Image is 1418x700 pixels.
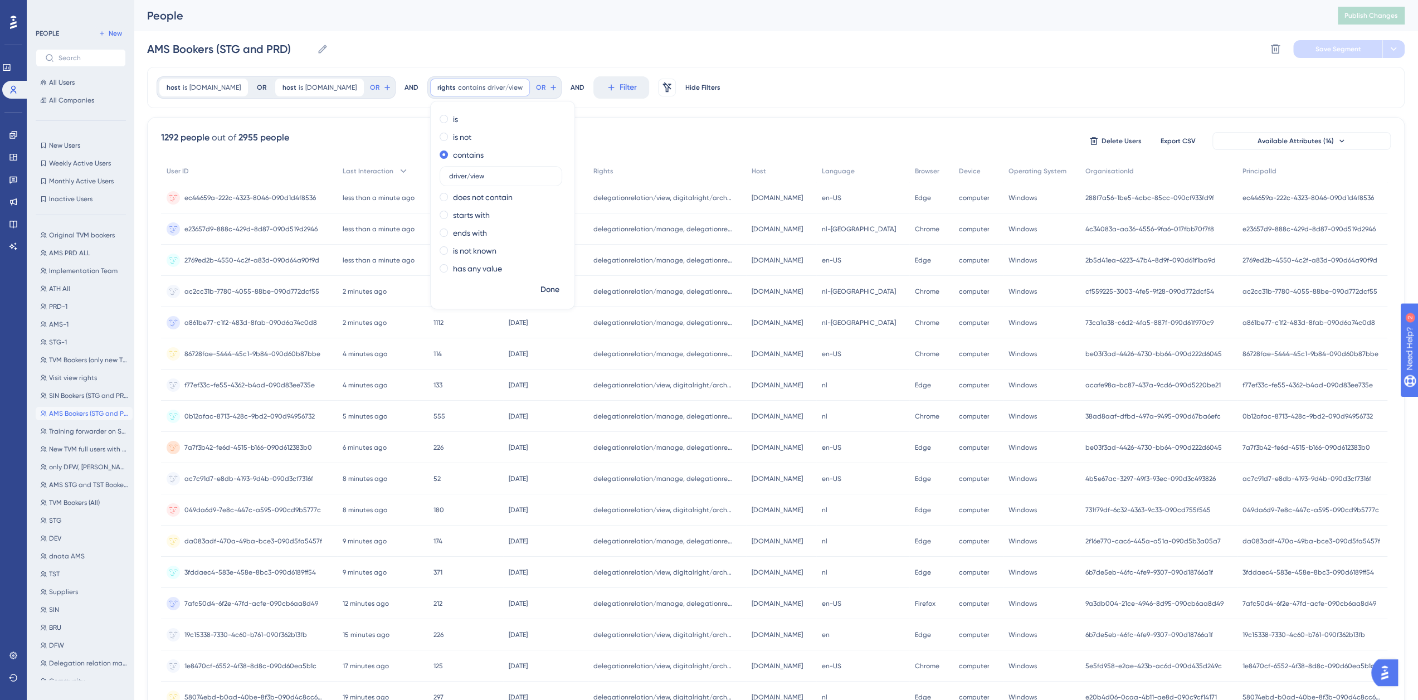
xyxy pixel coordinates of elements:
[752,537,803,546] span: [DOMAIN_NAME]
[433,443,444,452] span: 226
[509,381,528,389] time: [DATE]
[509,319,528,327] time: [DATE]
[1344,11,1398,20] span: Publish Changes
[238,131,289,144] div: 2955 people
[343,631,389,639] time: 15 minutes ago
[36,389,133,402] button: SIN Bookers (STG and PRD)
[433,537,442,546] span: 174
[593,505,733,514] span: delegationrelation/view, digitalright/archive, digitalright/delegation, digitalright/linking, dig...
[36,496,133,509] button: TVM Bookers (All)
[752,630,803,639] span: [DOMAIN_NAME]
[822,443,841,452] span: en-US
[299,83,303,92] span: is
[958,287,989,296] span: computer
[915,537,931,546] span: Edge
[184,349,320,358] span: 86728fae-5444-45c1-9b84-090d60b87bbe
[184,287,319,296] span: ac2cc31b-7780-4055-88be-090d772dcf55
[343,167,393,176] span: Last Interaction
[343,256,415,264] time: less than a minute ago
[1008,318,1037,327] span: Windows
[958,505,989,514] span: computer
[822,537,827,546] span: nl
[433,505,444,514] span: 180
[1338,7,1405,25] button: Publish Changes
[1085,287,1214,296] span: cf559225-3003-4fe5-9f28-090d772dcf54
[822,193,841,202] span: en-US
[536,83,545,92] span: OR
[685,79,720,96] button: Hide Filters
[189,83,241,92] span: [DOMAIN_NAME]
[1008,412,1037,421] span: Windows
[49,587,78,596] span: Suppliers
[958,568,989,577] span: computer
[1008,225,1037,234] span: Windows
[36,585,133,599] button: Suppliers
[1242,287,1377,296] span: ac2cc31b-7780-4055-88be-090d772dcf55
[343,537,387,545] time: 9 minutes ago
[49,498,100,507] span: TVM Bookers (All)
[167,167,189,176] span: User ID
[509,444,528,451] time: [DATE]
[405,76,418,99] div: AND
[305,83,357,92] span: [DOMAIN_NAME]
[343,475,387,483] time: 8 minutes ago
[36,460,133,474] button: only DFW, [PERSON_NAME] and SIN
[509,568,528,576] time: [DATE]
[147,41,313,57] input: Segment Name
[59,54,116,62] input: Search
[593,568,733,577] span: delegationrelation/view, digitalright/archive, digitalright/delegation, digitalright/linking, dig...
[1242,318,1375,327] span: a861be77-c1f2-483d-8fab-090d6a74c0d8
[95,27,126,40] button: New
[36,550,133,563] button: dnata AMS
[958,167,980,176] span: Device
[915,505,931,514] span: Edge
[540,283,559,296] span: Done
[36,76,126,89] button: All Users
[752,256,803,265] span: [DOMAIN_NAME]
[1085,474,1216,483] span: 4b5e67ac-3297-49f3-93ec-090d3c493826
[49,177,114,186] span: Monthly Active Users
[49,480,128,489] span: AMS STG and TST Bookers
[343,600,389,607] time: 12 minutes ago
[593,381,733,390] span: delegationrelation/view, digitalright/archive, digitalright/delegation, digitalright/linking, dig...
[958,193,989,202] span: computer
[453,262,502,275] label: has any value
[752,225,803,234] span: [DOMAIN_NAME]
[433,349,442,358] span: 114
[1085,505,1211,514] span: 731f79df-6c32-4363-9c33-090cd755f545
[958,537,989,546] span: computer
[433,412,445,421] span: 555
[1242,505,1379,514] span: 049da6d9-7e8c-447c-a595-090cd9b5777c
[49,463,128,471] span: only DFW, [PERSON_NAME] and SIN
[453,208,490,222] label: starts with
[509,412,528,420] time: [DATE]
[437,83,456,92] span: rights
[1150,132,1206,150] button: Export CSV
[1242,349,1378,358] span: 86728fae-5444-45c1-9b84-090d60b87bbe
[49,356,128,364] span: TVM Bookers (only new TVM)
[453,244,496,257] label: is not known
[915,256,931,265] span: Edge
[915,568,931,577] span: Edge
[1242,256,1377,265] span: 2769ed2b-4550-4c2f-a83d-090d64a90f9d
[958,349,989,358] span: computer
[1315,45,1361,54] span: Save Segment
[49,320,69,329] span: AMS-1
[620,81,637,94] span: Filter
[822,349,841,358] span: en-US
[822,318,896,327] span: nl-[GEOGRAPHIC_DATA]
[1085,167,1134,176] span: OrganisationId
[49,338,67,347] span: STG-1
[1008,568,1037,577] span: Windows
[685,83,720,92] span: Hide Filters
[49,78,75,87] span: All Users
[49,623,61,632] span: BRU
[958,474,989,483] span: computer
[1008,505,1037,514] span: Windows
[822,474,841,483] span: en-US
[36,621,133,634] button: BRU
[752,568,803,577] span: [DOMAIN_NAME]
[433,630,444,639] span: 226
[49,195,92,203] span: Inactive Users
[1242,167,1276,176] span: PrincipalId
